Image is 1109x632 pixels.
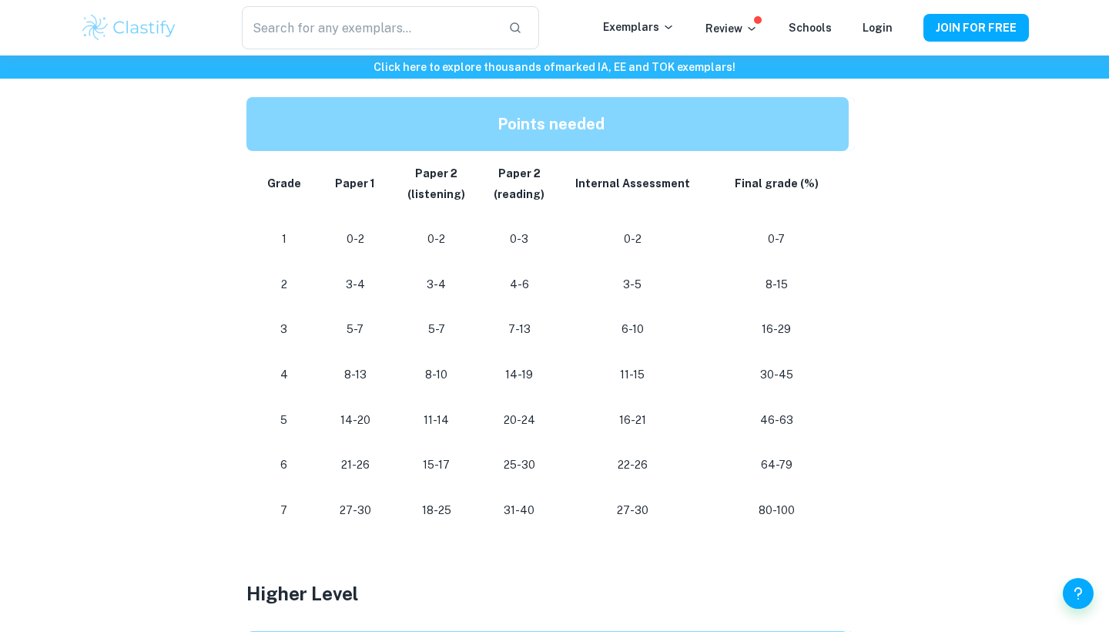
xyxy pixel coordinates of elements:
[407,229,465,250] p: 0-2
[494,167,544,200] strong: Paper 2 (reading)
[716,500,836,521] p: 80-100
[490,365,548,385] p: 14-19
[80,12,178,43] img: Clastify logo
[1063,578,1094,609] button: Help and Feedback
[735,177,819,190] strong: Final grade (%)
[246,580,863,607] h3: Higher Level
[407,319,465,340] p: 5-7
[407,410,465,431] p: 11-14
[328,365,384,385] p: 8-13
[573,319,692,340] p: 6-10
[716,365,836,385] p: 30-45
[490,455,548,476] p: 25-30
[490,500,548,521] p: 31-40
[407,167,465,200] strong: Paper 2 (listening)
[573,274,692,295] p: 3-5
[265,500,303,521] p: 7
[603,18,675,35] p: Exemplars
[716,319,836,340] p: 16-29
[716,229,836,250] p: 0-7
[242,6,496,49] input: Search for any exemplars...
[265,455,303,476] p: 6
[328,274,384,295] p: 3-4
[490,319,548,340] p: 7-13
[923,14,1029,42] button: JOIN FOR FREE
[573,365,692,385] p: 11-15
[3,59,1106,76] h6: Click here to explore thousands of marked IA, EE and TOK exemplars !
[335,177,375,190] strong: Paper 1
[328,410,384,431] p: 14-20
[265,229,303,250] p: 1
[328,500,384,521] p: 27-30
[265,319,303,340] p: 3
[573,410,692,431] p: 16-21
[407,500,465,521] p: 18-25
[716,274,836,295] p: 8-15
[575,177,690,190] strong: Internal Assessment
[407,365,465,385] p: 8-10
[328,319,384,340] p: 5-7
[705,20,758,37] p: Review
[407,274,465,295] p: 3-4
[498,115,605,133] strong: Points needed
[490,410,548,431] p: 20-24
[573,229,692,250] p: 0-2
[407,455,465,476] p: 15-17
[716,410,836,431] p: 46-63
[789,22,832,34] a: Schools
[490,229,548,250] p: 0-3
[716,455,836,476] p: 64-79
[267,177,301,190] strong: Grade
[265,410,303,431] p: 5
[265,365,303,385] p: 4
[573,455,692,476] p: 22-26
[573,500,692,521] p: 27-30
[863,22,893,34] a: Login
[328,229,384,250] p: 0-2
[328,455,384,476] p: 21-26
[265,274,303,295] p: 2
[490,274,548,295] p: 4-6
